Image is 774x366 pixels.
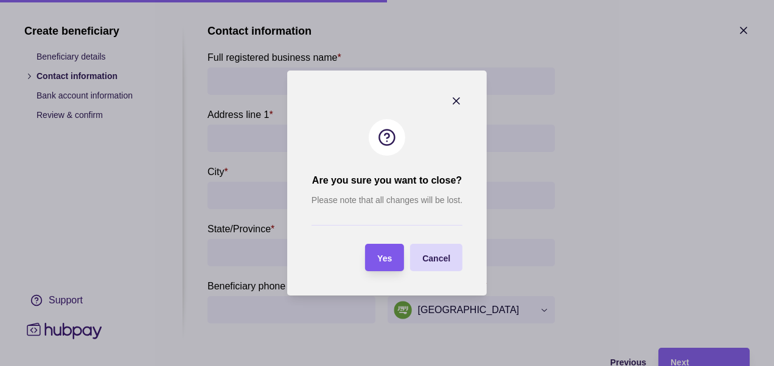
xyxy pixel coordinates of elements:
h2: Are you sure you want to close? [312,174,462,187]
span: Cancel [422,254,450,263]
button: Cancel [410,244,462,271]
p: Please note that all changes will be lost. [312,193,462,207]
span: Yes [377,254,392,263]
button: Yes [365,244,404,271]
